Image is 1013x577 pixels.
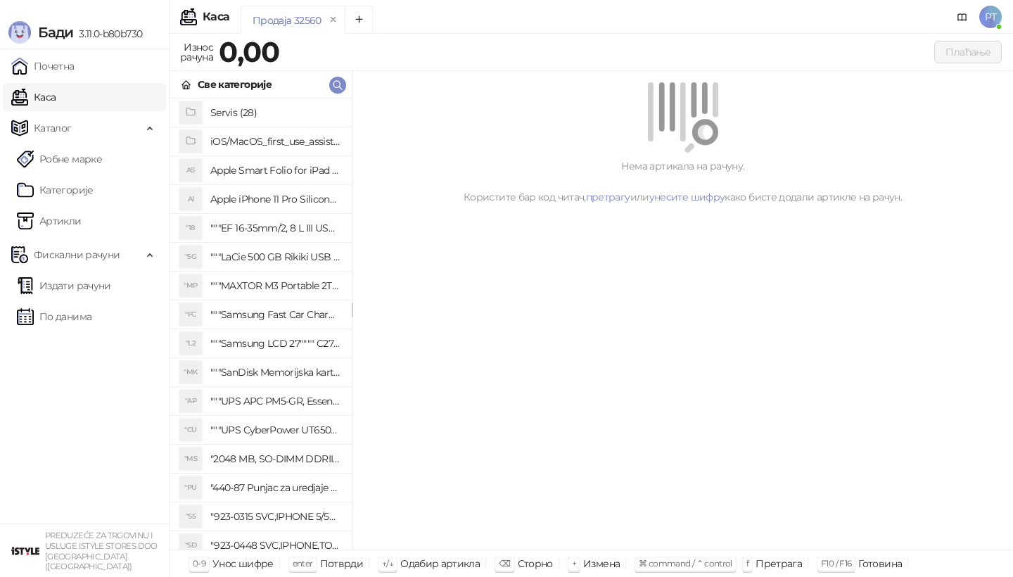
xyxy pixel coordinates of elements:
img: Logo [8,21,31,44]
h4: """SanDisk Memorijska kartica 256GB microSDXC sa SD adapterom SDSQXA1-256G-GN6MA - Extreme PLUS, ... [210,361,340,383]
div: AI [179,188,202,210]
div: "PU [179,476,202,499]
div: Унос шифре [212,554,274,573]
span: 0-9 [193,558,205,569]
img: 64x64-companyLogo-77b92cf4-9946-4f36-9751-bf7bb5fd2c7d.png [11,537,39,565]
span: enter [293,558,313,569]
span: ⌫ [499,558,510,569]
div: "SD [179,534,202,557]
h4: """Samsung Fast Car Charge Adapter, brzi auto punja_, boja crna""" [210,303,340,326]
a: претрагу [586,191,630,203]
small: PREDUZEĆE ZA TRGOVINU I USLUGE ISTYLE STORES DOO [GEOGRAPHIC_DATA] ([GEOGRAPHIC_DATA]) [45,531,158,571]
a: Издати рачуни [17,272,111,300]
div: Сторно [518,554,553,573]
div: AS [179,159,202,182]
h4: "2048 MB, SO-DIMM DDRII, 667 MHz, Napajanje 1,8 0,1 V, Latencija CL5" [210,448,340,470]
div: grid [170,99,352,550]
button: Плаћање [934,41,1002,63]
h4: "440-87 Punjac za uredjaje sa micro USB portom 4/1, Stand." [210,476,340,499]
div: Нема артикала на рачуну. Користите бар код читач, или како бисте додали артикле на рачун. [369,158,996,205]
span: PT [979,6,1002,28]
h4: Apple iPhone 11 Pro Silicone Case - Black [210,188,340,210]
div: "L2 [179,332,202,355]
a: По данима [17,303,91,331]
span: F10 / F16 [821,558,851,569]
a: унесите шифру [649,191,725,203]
h4: Apple Smart Folio for iPad mini (A17 Pro) - Sage [210,159,340,182]
div: "AP [179,390,202,412]
div: "CU [179,419,202,441]
div: Готовина [858,554,902,573]
h4: """EF 16-35mm/2, 8 L III USM""" [210,217,340,239]
h4: """Samsung LCD 27"""" C27F390FHUXEN""" [210,332,340,355]
h4: "923-0448 SVC,IPHONE,TOURQUE DRIVER KIT .65KGF- CM Šrafciger " [210,534,340,557]
h4: """MAXTOR M3 Portable 2TB 2.5"""" crni eksterni hard disk HX-M201TCB/GM""" [210,274,340,297]
span: Бади [38,24,73,41]
span: f [746,558,748,569]
div: Износ рачуна [177,38,216,66]
span: Фискални рачуни [34,241,120,269]
div: "FC [179,303,202,326]
div: "MS [179,448,202,470]
h4: """UPS CyberPower UT650EG, 650VA/360W , line-int., s_uko, desktop""" [210,419,340,441]
div: Измена [583,554,620,573]
h4: "923-0315 SVC,IPHONE 5/5S BATTERY REMOVAL TRAY Držač za iPhone sa kojim se otvara display [210,505,340,528]
a: Категорије [17,176,94,204]
div: "MP [179,274,202,297]
a: Документација [951,6,974,28]
div: "18 [179,217,202,239]
div: Претрага [756,554,802,573]
h4: Servis (28) [210,101,340,124]
div: Продаја 32560 [253,13,321,28]
h4: iOS/MacOS_first_use_assistance (4) [210,130,340,153]
button: Add tab [345,6,373,34]
div: Све категорије [198,77,272,92]
a: Робне марке [17,145,102,173]
div: Потврди [320,554,364,573]
span: ↑/↓ [382,558,393,569]
a: ArtikliАртикли [17,207,82,235]
div: Одабир артикла [400,554,480,573]
a: Почетна [11,52,75,80]
div: Каса [203,11,229,23]
button: remove [324,14,343,26]
div: "MK [179,361,202,383]
span: Каталог [34,114,72,142]
div: "S5 [179,505,202,528]
div: "5G [179,246,202,268]
span: + [572,558,576,569]
h4: """UPS APC PM5-GR, Essential Surge Arrest,5 utic_nica""" [210,390,340,412]
span: ⌘ command / ⌃ control [639,558,732,569]
h4: """LaCie 500 GB Rikiki USB 3.0 / Ultra Compact & Resistant aluminum / USB 3.0 / 2.5""""""" [210,246,340,268]
strong: 0,00 [219,34,279,69]
a: Каса [11,83,56,111]
span: 3.11.0-b80b730 [73,27,142,40]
